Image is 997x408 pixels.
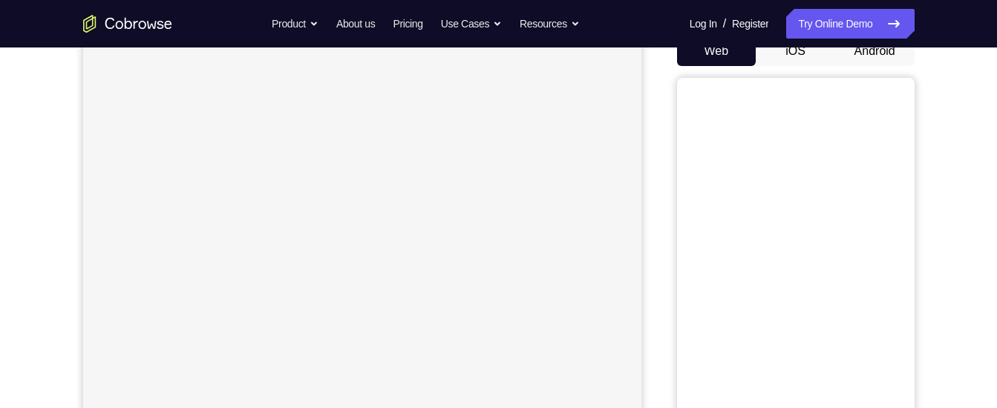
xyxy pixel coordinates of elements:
button: Android [835,36,915,66]
a: Register [732,9,768,39]
button: Resources [520,9,580,39]
a: About us [336,9,375,39]
button: Product [272,9,318,39]
button: iOS [756,36,835,66]
a: Go to the home page [83,15,172,33]
a: Log In [690,9,717,39]
span: / [723,15,726,33]
a: Try Online Demo [786,9,914,39]
button: Use Cases [441,9,502,39]
button: Web [677,36,756,66]
a: Pricing [393,9,422,39]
